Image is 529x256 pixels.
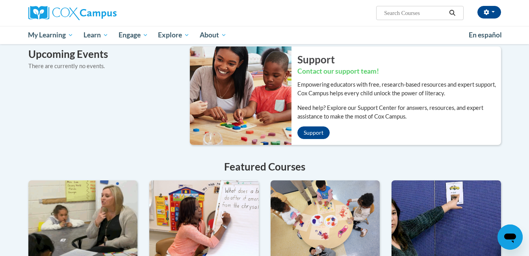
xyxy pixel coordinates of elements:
[497,224,523,250] iframe: Button to launch messaging window
[297,67,501,76] h3: Contact our support team!
[113,26,153,44] a: Engage
[477,6,501,19] button: Account Settings
[119,30,148,40] span: Engage
[78,26,113,44] a: Learn
[469,31,502,39] span: En español
[84,30,108,40] span: Learn
[17,26,513,44] div: Main menu
[28,6,178,20] a: Cox Campus
[464,27,507,43] a: En español
[446,8,458,18] button: Search
[28,159,501,174] h4: Featured Courses
[28,46,178,62] h4: Upcoming Events
[28,6,117,20] img: Cox Campus
[297,126,330,139] a: Support
[23,26,79,44] a: My Learning
[383,8,446,18] input: Search Courses
[184,46,291,145] img: ...
[158,30,189,40] span: Explore
[297,52,501,67] h2: Support
[297,104,501,121] p: Need help? Explore our Support Center for answers, resources, and expert assistance to make the m...
[200,30,226,40] span: About
[28,63,105,69] span: There are currently no events.
[153,26,195,44] a: Explore
[28,30,73,40] span: My Learning
[297,80,501,98] p: Empowering educators with free, research-based resources and expert support, Cox Campus helps eve...
[195,26,232,44] a: About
